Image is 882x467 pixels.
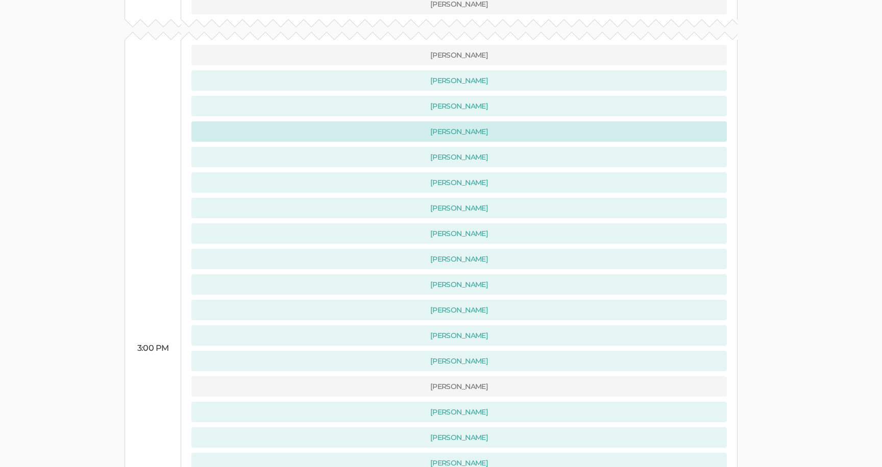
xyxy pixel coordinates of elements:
[191,249,727,269] button: [PERSON_NAME]
[191,45,727,65] button: [PERSON_NAME]
[191,325,727,346] button: [PERSON_NAME]
[135,343,170,354] div: 3:00 PM
[191,70,727,91] button: [PERSON_NAME]
[191,121,727,142] button: [PERSON_NAME]
[191,376,727,397] button: [PERSON_NAME]
[191,96,727,116] button: [PERSON_NAME]
[191,172,727,193] button: [PERSON_NAME]
[191,300,727,320] button: [PERSON_NAME]
[191,427,727,448] button: [PERSON_NAME]
[191,274,727,295] button: [PERSON_NAME]
[191,223,727,244] button: [PERSON_NAME]
[191,198,727,218] button: [PERSON_NAME]
[191,402,727,422] button: [PERSON_NAME]
[191,147,727,167] button: [PERSON_NAME]
[191,351,727,371] button: [PERSON_NAME]
[831,418,882,467] iframe: Chat Widget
